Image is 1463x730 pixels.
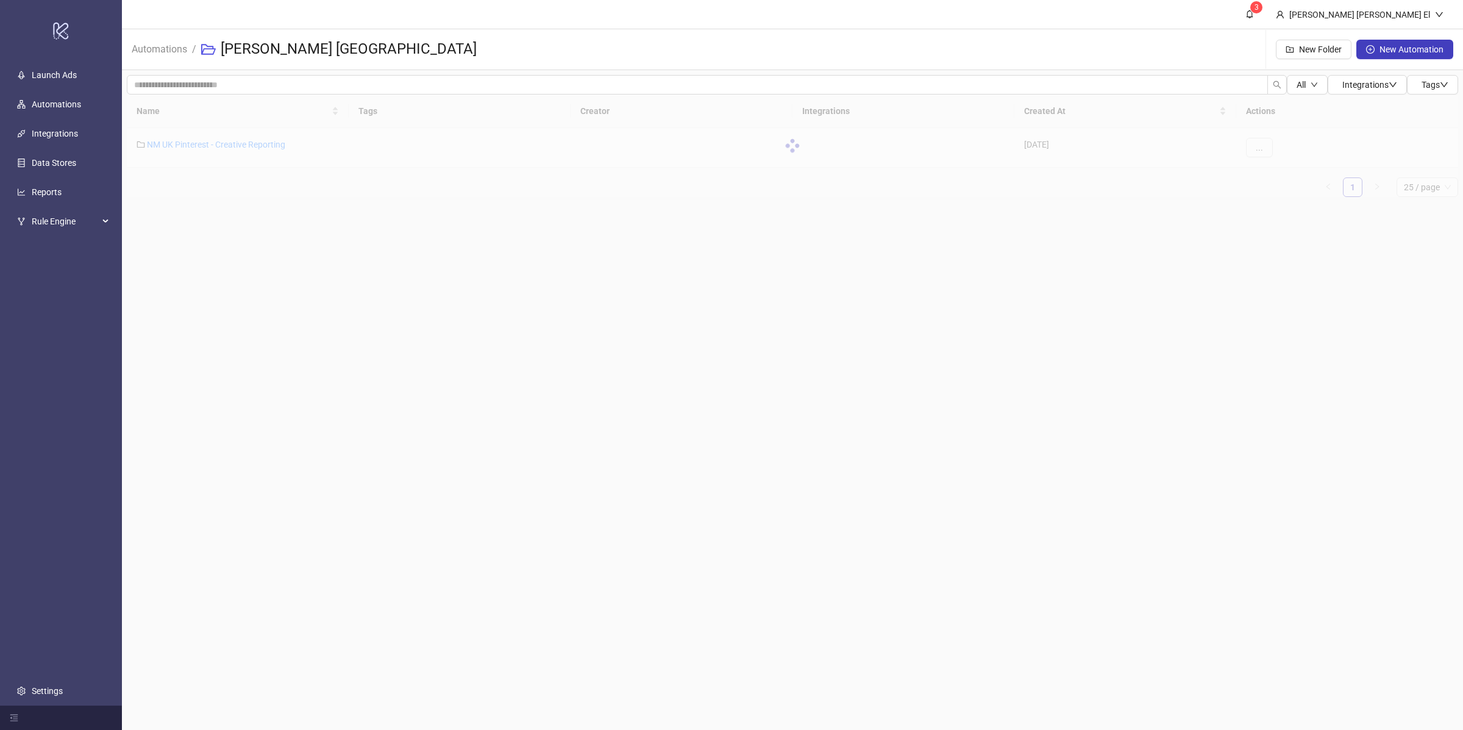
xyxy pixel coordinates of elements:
[1245,10,1254,18] span: bell
[1379,45,1443,54] span: New Automation
[1435,10,1443,19] span: down
[1422,80,1448,90] span: Tags
[201,42,216,57] span: folder-open
[32,99,81,109] a: Automations
[32,187,62,197] a: Reports
[32,70,77,80] a: Launch Ads
[1297,80,1306,90] span: All
[221,40,477,59] h3: [PERSON_NAME] [GEOGRAPHIC_DATA]
[1356,40,1453,59] button: New Automation
[17,217,26,226] span: fork
[129,41,190,55] a: Automations
[1328,75,1407,95] button: Integrationsdown
[32,686,63,696] a: Settings
[1287,75,1328,95] button: Alldown
[1299,45,1342,54] span: New Folder
[1284,8,1435,21] div: [PERSON_NAME] [PERSON_NAME] El
[1250,1,1262,13] sup: 3
[1273,81,1281,89] span: search
[1276,10,1284,19] span: user
[1407,75,1458,95] button: Tagsdown
[1342,80,1397,90] span: Integrations
[1286,45,1294,54] span: folder-add
[1311,81,1318,88] span: down
[32,209,99,234] span: Rule Engine
[32,158,76,168] a: Data Stores
[32,129,78,138] a: Integrations
[1389,81,1397,89] span: down
[1276,40,1351,59] button: New Folder
[10,714,18,722] span: menu-fold
[1440,81,1448,89] span: down
[1255,3,1259,12] span: 3
[192,30,196,69] li: /
[1366,45,1375,54] span: plus-circle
